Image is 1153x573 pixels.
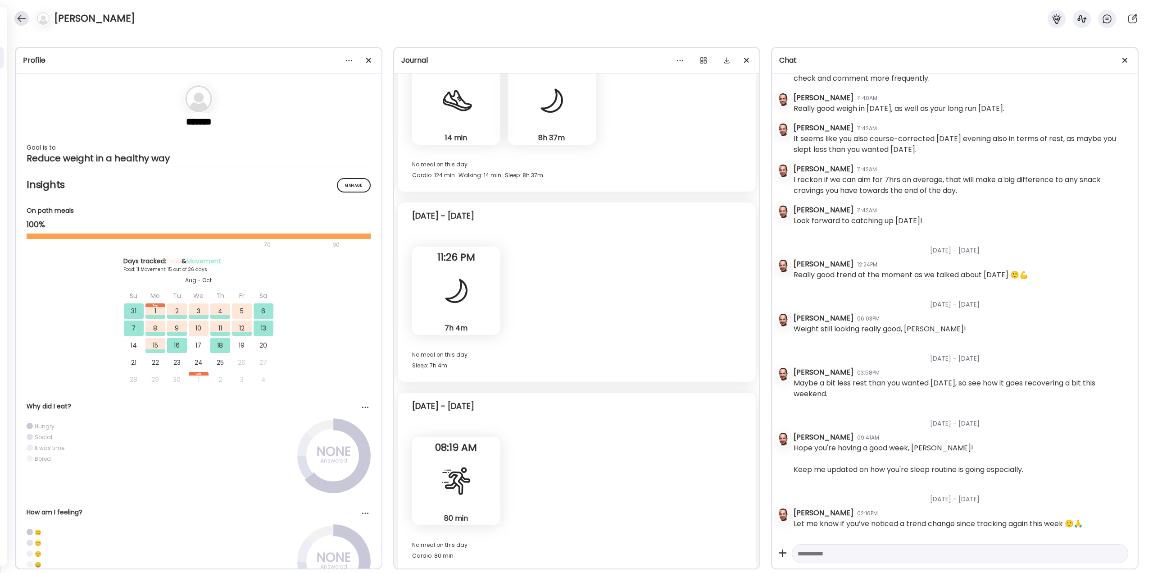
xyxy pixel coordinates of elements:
div: 4 [210,303,230,319]
div: 3 [189,303,209,319]
div: 2 [167,303,187,319]
div: Weight still looking really good, [PERSON_NAME]! [794,324,966,335]
div: 27 [254,355,273,370]
div: 😀 [35,561,41,568]
div: [DATE] - [DATE] [794,408,1130,432]
img: avatars%2FZd2Pxa7mUbMsPDA0QQVX6D5ouaC3 [777,509,790,521]
div: Mo [145,288,165,303]
div: 70 [27,239,330,250]
div: 6 [254,303,273,319]
div: 24 [189,355,209,370]
div: No meal on this day Sleep: 7h 4m [412,349,742,371]
div: 15 [145,338,165,353]
div: We [189,288,209,303]
div: 90 [331,239,340,250]
div: 11:42AM [857,165,877,174]
div: [DATE] - [DATE] [794,484,1130,508]
img: avatars%2FZd2Pxa7mUbMsPDA0QQVX6D5ouaC3 [777,314,790,326]
div: 13 [254,321,273,336]
div: [DATE] - [DATE] [794,235,1130,259]
img: avatars%2FZd2Pxa7mUbMsPDA0QQVX6D5ouaC3 [777,206,790,218]
div: 7h 4m [416,323,497,333]
div: Days tracked: & [123,257,274,266]
img: avatars%2FZd2Pxa7mUbMsPDA0QQVX6D5ouaC3 [777,260,790,272]
div: I reckon if we can aim for 7hrs on average, that will make a big difference to any snack cravings... [794,174,1130,196]
div: 19 [232,338,252,353]
div: 8 [145,321,165,336]
div: 16 [167,338,187,353]
div: 🙂 [35,550,41,558]
div: Sa [254,288,273,303]
div: 4 [254,372,273,387]
div: [PERSON_NAME] [794,123,853,133]
div: Let me know if you’ve noticed a trend change since tracking again this week 🙂🙏 [794,518,1083,529]
div: ☹️ [35,528,41,536]
div: 7 [124,321,144,336]
img: avatars%2FZd2Pxa7mUbMsPDA0QQVX6D5ouaC3 [777,124,790,136]
div: 17 [189,338,209,353]
div: [PERSON_NAME] [794,367,853,378]
div: 11:40AM [857,94,877,102]
div: 5 [232,303,252,319]
div: 06:03PM [857,315,880,323]
div: Manage [337,178,371,193]
div: Th [210,288,230,303]
div: 11 [210,321,230,336]
div: 11:42AM [857,206,877,215]
div: Answered [311,561,356,572]
div: Bored [35,455,51,463]
div: Goal is to [27,142,371,153]
div: 28 [124,372,144,387]
div: 18 [210,338,230,353]
div: 10 [189,321,209,336]
div: Maybe a bit less rest than you wanted [DATE], so see how it goes recovering a bit this weekend. [794,378,1130,399]
img: avatars%2FZd2Pxa7mUbMsPDA0QQVX6D5ouaC3 [777,368,790,380]
div: 2 [210,372,230,387]
div: 12:24PM [857,261,877,269]
div: Aug - Oct [123,276,274,284]
div: On path meals [27,206,371,215]
div: How am I feeling? [27,508,371,517]
div: 80 min [416,513,497,523]
div: 100% [27,219,371,230]
div: It was time [35,444,64,452]
img: bg-avatar-default.svg [37,12,50,25]
div: [DATE] - [DATE] [412,401,474,412]
span: 08:19 AM [412,444,500,452]
div: 26 [232,355,252,370]
span: 11:26 PM [412,253,500,261]
div: 02:16PM [857,509,878,518]
div: Answered [311,455,356,466]
div: 12 [232,321,252,336]
div: 😕 [35,539,41,547]
div: No meal on this day Cardio: 124 min · Walking: 14 min · Sleep: 8h 37m [412,159,742,181]
div: [PERSON_NAME] [794,92,853,103]
div: 21 [124,355,144,370]
div: 14 [124,338,144,353]
div: [DATE] - [DATE] [794,289,1130,313]
div: [PERSON_NAME] [794,164,853,174]
div: [DATE] - [DATE] [794,343,1130,367]
h2: Insights [27,178,371,192]
div: [DATE] - [DATE] [412,211,474,221]
div: 03:58PM [857,369,880,377]
div: Really good weigh in [DATE], as well as your long run [DATE]. [794,103,1004,114]
div: NONE [311,446,356,457]
div: 09:41AM [857,434,879,442]
div: 31 [124,303,144,319]
div: [PERSON_NAME] [794,432,853,443]
img: avatars%2FZd2Pxa7mUbMsPDA0QQVX6D5ouaC3 [777,93,790,106]
div: Really good trend at the moment as we talked about [DATE] 🙂💪 [794,270,1028,280]
span: Movement [186,257,221,266]
div: Food: 11 Movement: 15 out of 26 days [123,266,274,273]
div: No meal on this day Cardio: 80 min [412,540,742,561]
div: It seems like you also course-corrected [DATE] evening also in terms of rest, as maybe you slept ... [794,133,1130,155]
div: Su [124,288,144,303]
div: Why did I eat? [27,402,371,411]
div: [PERSON_NAME] [794,508,853,518]
div: 8h 37m [511,133,592,142]
div: 29 [145,372,165,387]
div: 1 [189,372,209,387]
div: Hungry [35,422,54,430]
div: Look forward to catching up [DATE]! [794,215,922,226]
